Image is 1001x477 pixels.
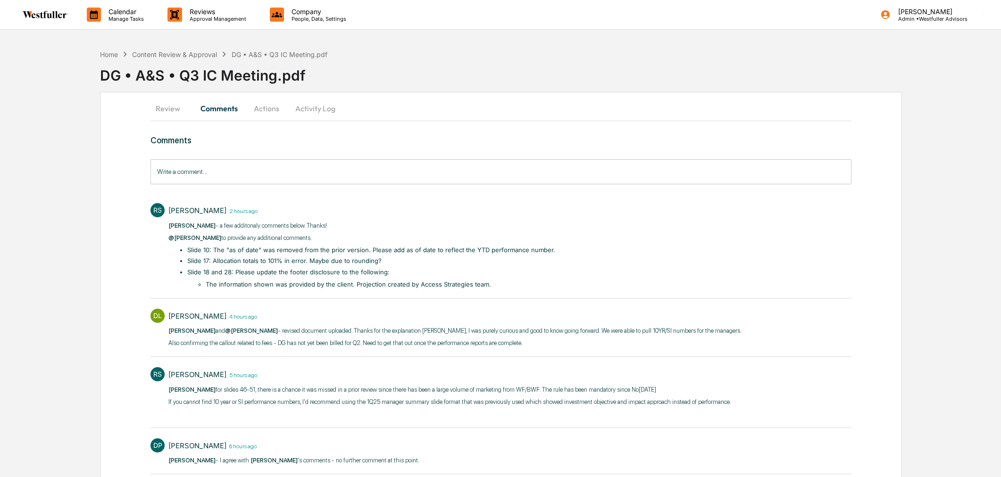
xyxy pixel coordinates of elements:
[168,338,742,348] p: Also confirming the callout related to fees - DG has not yet been billed for Q2. Need to get that...
[101,16,149,22] p: Manage Tasks
[150,438,165,452] div: DP
[182,8,251,16] p: Reviews
[150,135,851,145] h3: Comments
[226,312,257,320] time: Wednesday, September 10, 2025 at 3:02:30 PM EDT
[101,8,149,16] p: Calendar
[168,234,221,241] span: @[PERSON_NAME]
[284,8,351,16] p: Company
[168,326,742,336] p: and - revised document uploaded. Thanks for the explanation [PERSON_NAME], I was purely curious a...
[168,456,419,465] p: - I agree with ​ 's comments - no further comment at this point.
[226,442,257,450] time: Wednesday, September 10, 2025 at 12:34:02 PM EDT
[182,16,251,22] p: Approval Management
[168,410,731,419] p: ​
[284,16,351,22] p: People, Data, Settings
[132,50,217,58] div: Content Review & Approval
[168,370,226,379] div: [PERSON_NAME]
[150,97,851,120] div: secondary tabs example
[168,397,731,407] p: If you cannot find 10 year or SI performance numbers, I'd recommend using the 1Q25 manager summar...
[168,206,226,215] div: [PERSON_NAME]
[150,309,165,323] div: DL
[100,59,1001,84] div: DG • A&S • Q3 IC Meeting.pdf
[168,327,216,334] span: [PERSON_NAME]
[168,233,555,243] p: to provide any additional comments.
[23,11,68,18] img: logo
[226,206,258,214] time: Wednesday, September 10, 2025 at 4:22:27 PM EDT
[168,221,555,230] p: - a few additonaly comments below. Thanks!
[187,246,555,255] li: Slide 10: The "as of date" was removed from the prior version. Please add as of date to reflect t...
[168,222,216,229] span: [PERSON_NAME]
[226,370,257,378] time: Wednesday, September 10, 2025 at 1:34:52 PM EDT
[225,327,278,334] span: @[PERSON_NAME]
[100,50,118,58] div: Home
[187,268,555,289] li: Slide 18 and 28: Please update the footer disclosure to the following:
[168,441,226,450] div: [PERSON_NAME]
[232,50,327,58] div: DG • A&S • Q3 IC Meeting.pdf
[168,386,216,393] span: [PERSON_NAME]
[150,97,193,120] button: Review
[168,312,226,321] div: [PERSON_NAME]
[891,16,968,22] p: Admin • Westfuller Advisors
[150,367,165,381] div: RS
[288,97,343,120] button: Activity Log
[187,256,555,266] li: Slide 17: Allocation totals to 101% in error. Maybe due to rounding?
[891,8,968,16] p: [PERSON_NAME]
[150,203,165,217] div: RS
[193,97,245,120] button: Comments
[168,385,731,395] p: for slides 46-51, there is a chance it was missed in a prior review since there has been a large ...
[971,446,996,471] iframe: Open customer support
[245,97,288,120] button: Actions
[206,280,555,289] li: The information shown was provided by the client. Projection created by Access Strategies team.
[168,457,216,464] span: [PERSON_NAME]
[250,457,298,464] span: [PERSON_NAME]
